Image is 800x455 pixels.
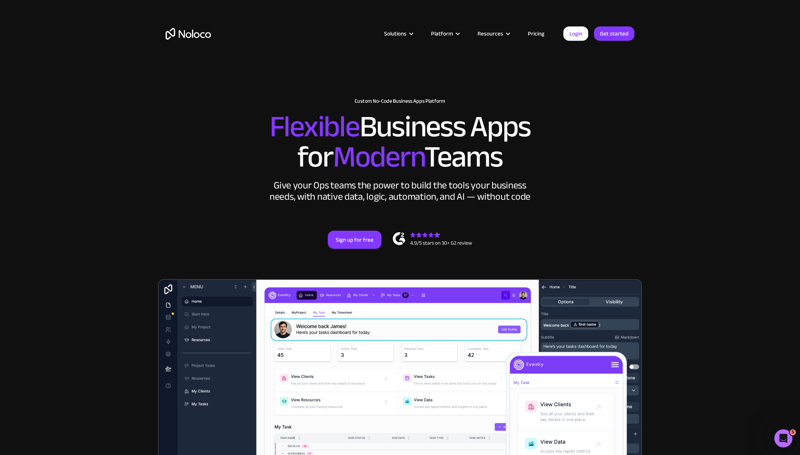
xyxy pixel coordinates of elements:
h2: Business Apps for Teams [166,112,634,172]
a: Get started [594,26,634,41]
div: Solutions [384,29,406,39]
a: Sign up for free [328,231,381,249]
a: home [166,28,211,40]
div: Platform [431,29,453,39]
span: Flexible [270,99,360,155]
div: Platform [422,29,468,39]
span: 5 [790,429,796,435]
iframe: Intercom live chat [774,429,792,447]
a: Login [563,26,588,41]
span: Modern [333,129,424,185]
h1: Custom No-Code Business Apps Platform [166,98,634,104]
div: Resources [468,29,518,39]
div: Solutions [375,29,422,39]
div: Resources [478,29,503,39]
div: Give your Ops teams the power to build the tools your business needs, with native data, logic, au... [268,180,532,202]
a: Pricing [518,29,554,39]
